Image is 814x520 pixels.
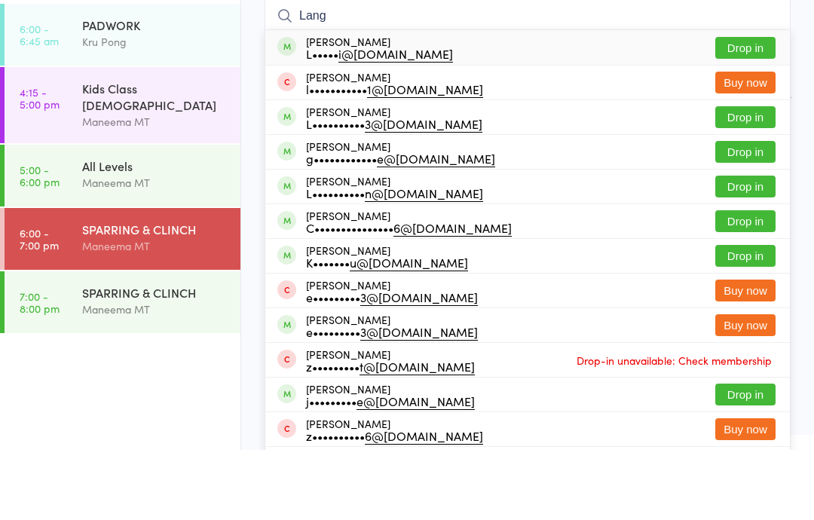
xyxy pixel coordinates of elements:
button: Drop in [715,246,776,268]
div: C••••••••••••••• [306,292,512,304]
div: [PERSON_NAME] [306,106,453,130]
div: K••••••• [306,326,468,338]
a: 4:15 -5:00 pmKids Class [DEMOGRAPHIC_DATA]Maneema MT [5,137,240,213]
div: L•••••••••• [306,257,483,269]
button: Drop in [715,280,776,302]
div: [PERSON_NAME] [306,280,512,304]
div: [PERSON_NAME] [306,210,495,234]
div: g•••••••••••• [306,222,495,234]
div: j••••••••• [306,465,475,477]
div: PADWORK [82,87,228,103]
div: e••••••••• [306,361,478,373]
time: 6:00 - 7:00 pm [20,297,59,321]
button: Drop in [715,211,776,233]
div: z•••••••••• [306,500,483,512]
button: Buy now [715,384,776,406]
button: Buy now [715,350,776,372]
div: Maneema MT [82,371,228,388]
div: [PERSON_NAME] [306,384,478,408]
div: Any location [109,41,183,58]
button: Drop in [715,315,776,337]
span: MT mats [265,32,791,47]
div: Kru Pong [82,103,228,121]
div: [PERSON_NAME] [306,418,475,442]
div: [PERSON_NAME] [306,176,482,200]
time: 6:00 - 6:45 am [20,93,59,117]
a: 6:00 -7:00 pmSPARRING & CLINCHManeema MT [5,278,240,340]
div: z••••••••• [306,430,475,442]
button: Buy now [715,488,776,510]
div: Maneema MT [82,183,228,200]
time: 4:15 - 5:00 pm [20,156,60,180]
div: Maneema MT [82,244,228,262]
button: Buy now [715,142,776,164]
time: 7:00 - 8:00 pm [20,360,60,384]
div: Kids Class [DEMOGRAPHIC_DATA] [82,150,228,183]
button: Drop in [715,107,776,129]
div: [PERSON_NAME] [306,349,478,373]
time: 5:00 - 6:00 pm [20,234,60,258]
div: L••••• [306,118,453,130]
div: L•••••••••• [306,188,482,200]
span: Drop-in unavailable: Check membership [573,419,776,442]
div: At [109,17,183,41]
div: Maneema MT [82,307,228,325]
button: Drop in [715,454,776,476]
span: [DATE] 6:00pm [265,2,767,17]
a: 6:00 -6:45 amPADWORKKru Pong [5,74,240,136]
a: [DATE] [20,41,57,58]
input: Search [265,69,791,103]
div: e••••••••• [306,396,478,408]
div: SPARRING & CLINCH [82,354,228,371]
div: SPARRING & CLINCH [82,291,228,307]
div: All Levels [82,228,228,244]
div: [PERSON_NAME] [306,314,468,338]
div: [PERSON_NAME] [306,488,483,512]
div: [PERSON_NAME] [306,245,483,269]
div: [PERSON_NAME] [306,141,483,165]
div: l••••••••••• [306,153,483,165]
button: Drop in [715,176,776,198]
div: Events for [20,17,93,41]
div: [PERSON_NAME] [306,453,475,477]
a: 5:00 -6:00 pmAll LevelsManeema MT [5,215,240,277]
span: Maneema MT [265,17,767,32]
a: 7:00 -8:00 pmSPARRING & CLINCHManeema MT [5,341,240,403]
